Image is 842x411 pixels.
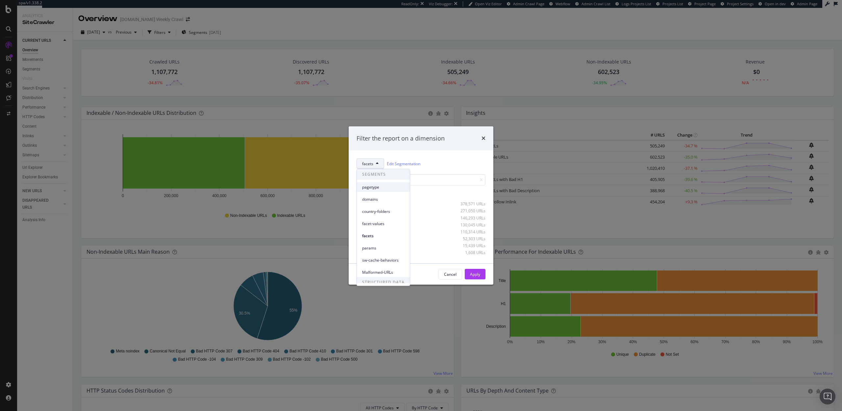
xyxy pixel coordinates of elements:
[438,269,462,279] button: Cancel
[465,269,485,279] button: Apply
[453,215,485,221] div: 146,293 URLs
[453,250,485,255] div: 1,608 URLs
[482,134,485,143] div: times
[387,160,420,167] a: Edit Segmentation
[357,134,445,143] div: Filter the report on a dimension
[362,233,405,239] span: facets
[470,271,480,277] div: Apply
[453,201,485,207] div: 378,571 URLs
[362,209,405,215] span: country-folders
[362,257,405,263] span: sw-cache-behaviors
[357,191,485,196] div: Select all data available
[349,126,493,285] div: modal
[362,221,405,227] span: facet-values
[820,389,835,404] div: Open Intercom Messenger
[357,158,384,169] button: facets
[362,245,405,251] span: params
[362,184,405,190] span: pagetype
[357,174,485,186] input: Search
[357,169,410,180] span: SEGMENTS
[444,271,457,277] div: Cancel
[362,270,405,275] span: Malformed-URLs
[453,208,485,214] div: 271,050 URLs
[357,277,410,288] span: STRUCTURED DATA
[453,236,485,242] div: 52,303 URLs
[453,243,485,248] div: 15,439 URLs
[362,161,373,167] span: facets
[453,222,485,228] div: 130,045 URLs
[362,196,405,202] span: domains
[453,229,485,235] div: 110,314 URLs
